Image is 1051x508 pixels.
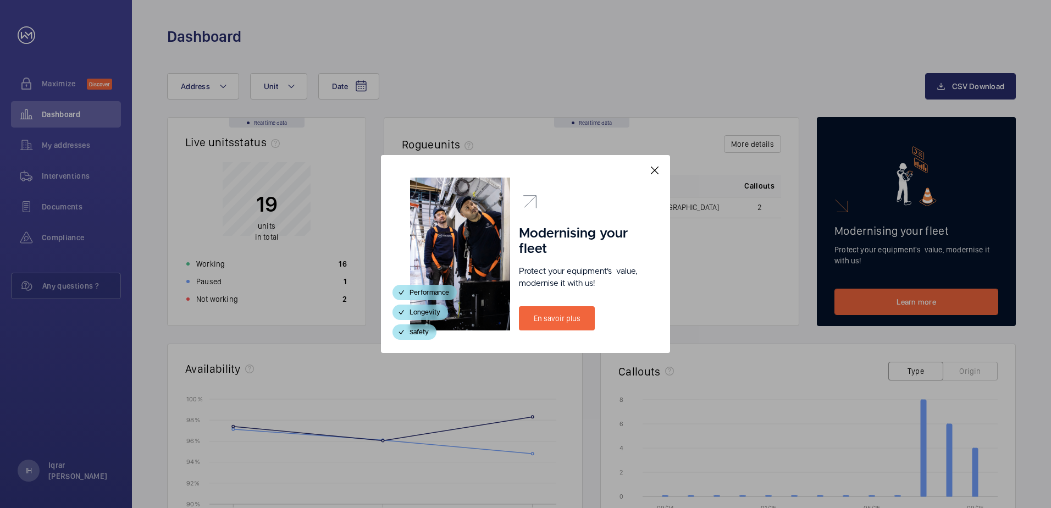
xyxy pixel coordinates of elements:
[392,285,457,300] div: Performance
[392,305,448,320] div: Longevity
[519,306,595,330] a: En savoir plus
[519,226,641,257] h1: Modernising your fleet
[392,324,436,340] div: Safety
[519,266,641,290] p: Protect your equipment's value, modernise it with us!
